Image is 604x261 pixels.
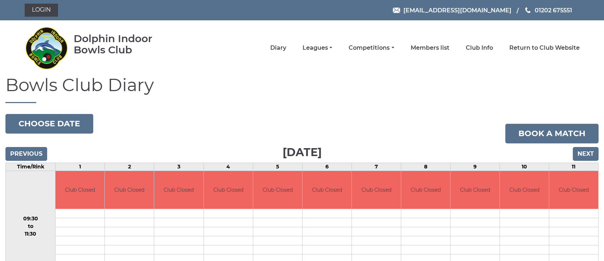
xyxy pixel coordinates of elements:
[509,44,580,52] a: Return to Club Website
[466,44,493,52] a: Club Info
[352,163,401,171] td: 7
[500,163,549,171] td: 10
[5,114,93,134] button: Choose date
[411,44,449,52] a: Members list
[393,6,511,15] a: Email [EMAIL_ADDRESS][DOMAIN_NAME]
[349,44,394,52] a: Competitions
[302,163,352,171] td: 6
[303,171,352,209] td: Club Closed
[524,6,572,15] a: Phone us 01202 675551
[500,171,549,209] td: Club Closed
[393,8,400,13] img: Email
[505,124,599,143] a: Book a match
[403,7,511,13] span: [EMAIL_ADDRESS][DOMAIN_NAME]
[105,171,154,209] td: Club Closed
[450,163,500,171] td: 9
[253,163,302,171] td: 5
[525,7,530,13] img: Phone us
[25,4,58,17] a: Login
[154,163,204,171] td: 3
[5,147,47,161] input: Previous
[56,163,105,171] td: 1
[549,163,598,171] td: 11
[56,171,104,209] td: Club Closed
[204,163,253,171] td: 4
[5,76,599,103] h1: Bowls Club Diary
[25,23,68,73] img: Dolphin Indoor Bowls Club
[154,171,203,209] td: Club Closed
[451,171,500,209] td: Club Closed
[549,171,598,209] td: Club Closed
[204,171,253,209] td: Club Closed
[573,147,599,161] input: Next
[105,163,154,171] td: 2
[303,44,332,52] a: Leagues
[253,171,302,209] td: Club Closed
[535,7,572,13] span: 01202 675551
[401,163,450,171] td: 8
[401,171,450,209] td: Club Closed
[270,44,286,52] a: Diary
[352,171,401,209] td: Club Closed
[6,163,56,171] td: Time/Rink
[74,33,176,56] div: Dolphin Indoor Bowls Club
